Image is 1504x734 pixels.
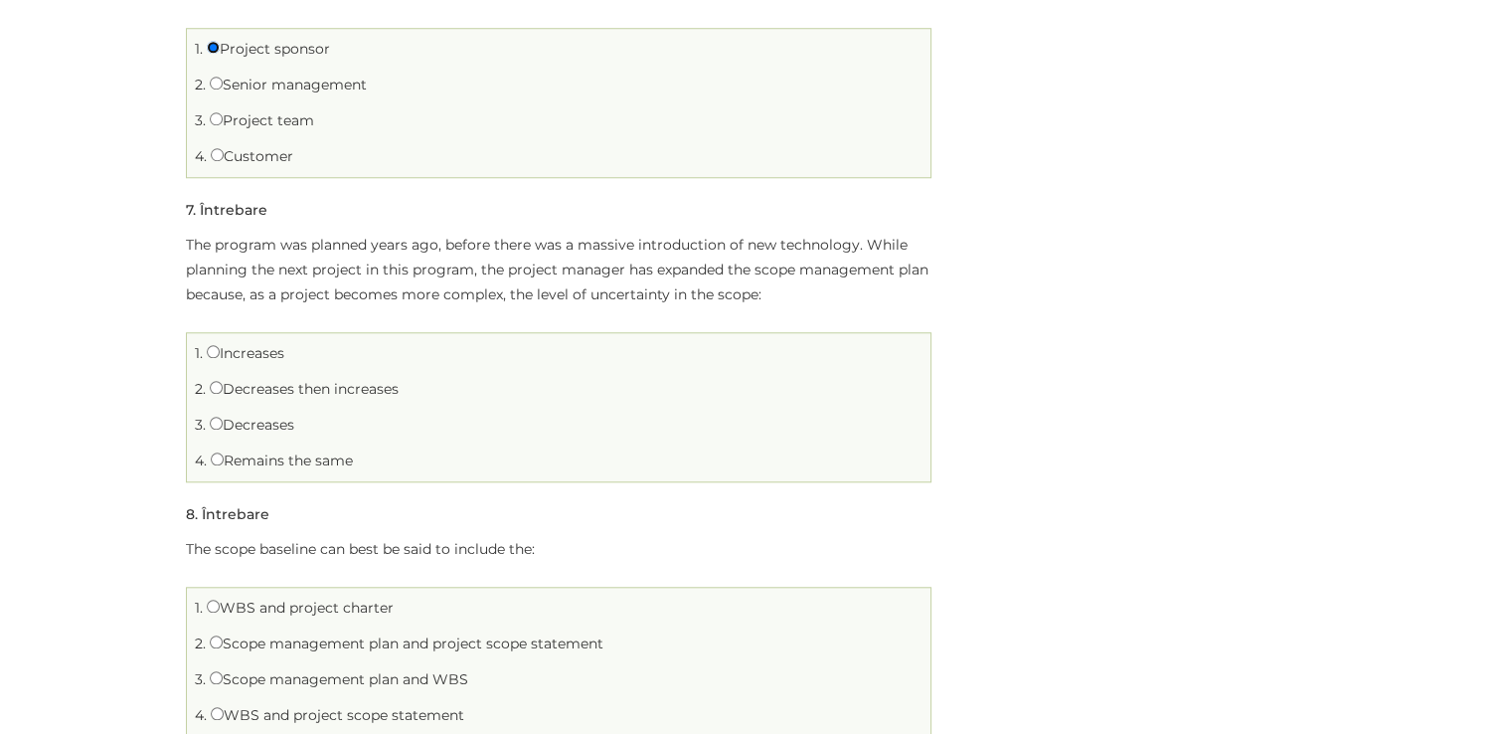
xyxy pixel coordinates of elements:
label: Decreases then increases [210,380,399,398]
label: WBS and project charter [207,599,394,617]
label: Senior management [210,76,367,93]
span: 2. [195,76,206,93]
input: Senior management [210,77,223,90]
label: Decreases [210,416,294,434]
p: The program was planned years ago, before there was a massive introduction of new technology. Whi... [186,233,931,307]
input: Project team [210,112,223,125]
label: WBS and project scope statement [211,706,464,724]
span: 1. [195,40,203,58]
span: 8 [186,505,195,523]
span: 1. [195,599,203,617]
input: Decreases then increases [210,381,223,394]
label: Increases [207,344,284,362]
label: Scope management plan and WBS [210,670,468,688]
span: 4. [195,452,207,469]
h5: . Întrebare [186,203,267,218]
input: Project sponsor [207,41,220,54]
span: 2. [195,635,206,652]
input: WBS and project charter [207,600,220,613]
label: Project sponsor [207,40,330,58]
p: The scope baseline can best be said to include the: [186,537,931,562]
span: 1. [195,344,203,362]
span: 4. [195,147,207,165]
h5: . Întrebare [186,507,269,522]
span: 3. [195,416,206,434]
span: 3. [195,670,206,688]
span: 2. [195,380,206,398]
input: WBS and project scope statement [211,707,224,720]
label: Project team [210,111,314,129]
input: Scope management plan and project scope statement [210,636,223,648]
input: Scope management plan and WBS [210,671,223,684]
label: Remains the same [211,452,353,469]
span: 3. [195,111,206,129]
label: Customer [211,147,293,165]
label: Scope management plan and project scope statement [210,635,603,652]
input: Increases [207,345,220,358]
input: Customer [211,148,224,161]
input: Remains the same [211,453,224,465]
span: 4. [195,706,207,724]
input: Decreases [210,417,223,430]
span: 7 [186,201,193,219]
